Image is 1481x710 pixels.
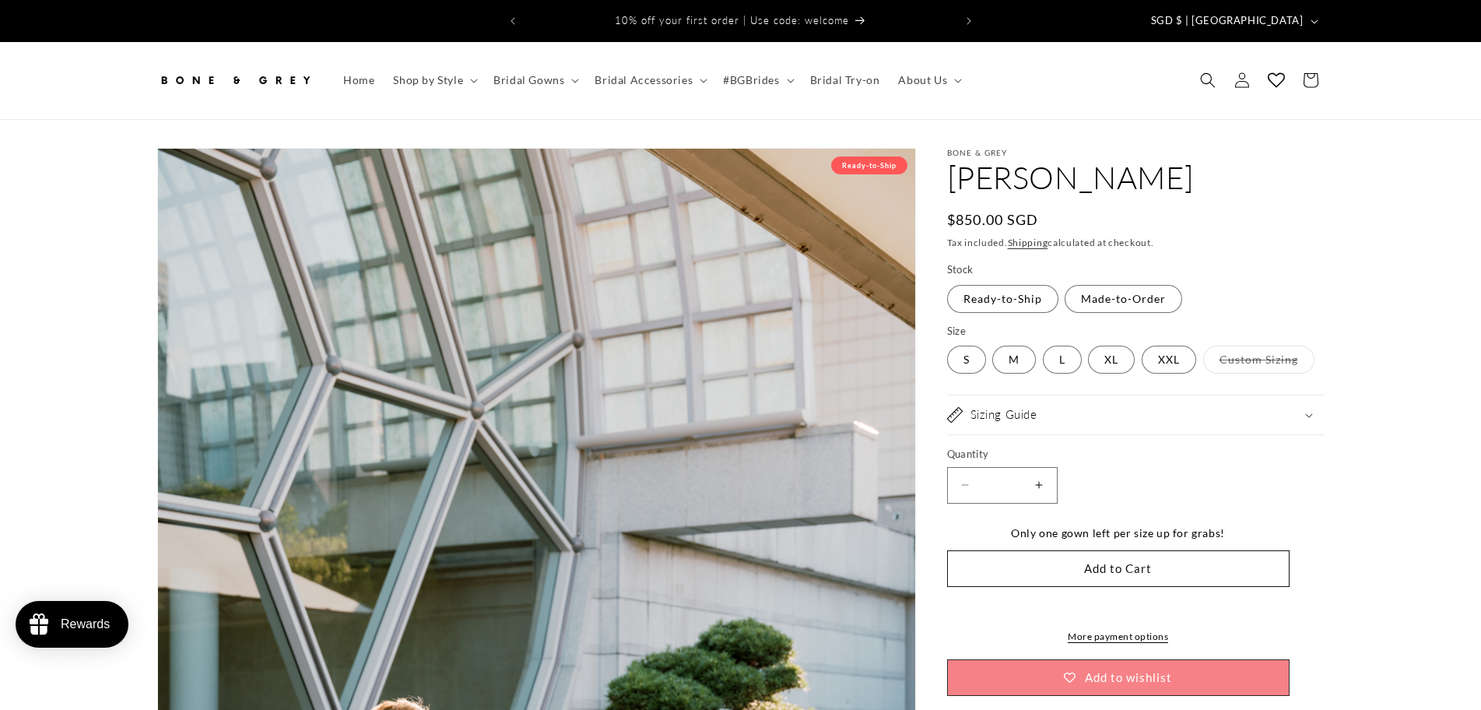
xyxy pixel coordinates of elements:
summary: Bridal Gowns [484,64,585,97]
button: Add to wishlist [947,659,1290,696]
div: Only one gown left per size up for grabs! [947,523,1290,543]
h2: Sizing Guide [970,407,1037,423]
span: Bridal Accessories [595,73,693,87]
h1: [PERSON_NAME] [947,157,1325,198]
label: Ready-to-Ship [947,285,1058,313]
span: SGD $ | [GEOGRAPHIC_DATA] [1151,13,1304,29]
label: XXL [1142,346,1196,374]
summary: About Us [889,64,968,97]
span: Home [343,73,374,87]
legend: Size [947,324,968,339]
label: Custom Sizing [1203,346,1314,374]
a: Bone and Grey Bridal [151,58,318,104]
span: $850.00 SGD [947,209,1039,230]
button: Previous announcement [496,6,530,36]
a: Home [334,64,384,97]
label: Made-to-Order [1065,285,1182,313]
summary: Shop by Style [384,64,484,97]
legend: Stock [947,262,975,278]
summary: #BGBrides [714,64,800,97]
span: About Us [898,73,947,87]
p: Bone & Grey [947,148,1325,157]
div: Tax included. calculated at checkout. [947,235,1325,251]
img: Bone and Grey Bridal [157,63,313,97]
a: More payment options [947,630,1290,644]
span: 10% off your first order | Use code: welcome [615,14,849,26]
label: L [1043,346,1082,374]
div: Rewards [61,617,110,631]
label: XL [1088,346,1135,374]
label: M [992,346,1036,374]
button: SGD $ | [GEOGRAPHIC_DATA] [1142,6,1325,36]
summary: Bridal Accessories [585,64,714,97]
button: Next announcement [952,6,986,36]
span: #BGBrides [723,73,779,87]
label: S [947,346,986,374]
a: Shipping [1008,237,1048,248]
a: Bridal Try-on [801,64,890,97]
summary: Search [1191,63,1225,97]
summary: Sizing Guide [947,395,1325,434]
button: Add to Cart [947,550,1290,587]
label: Quantity [947,447,1290,462]
span: Bridal Gowns [493,73,564,87]
span: Bridal Try-on [810,73,880,87]
span: Shop by Style [393,73,463,87]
